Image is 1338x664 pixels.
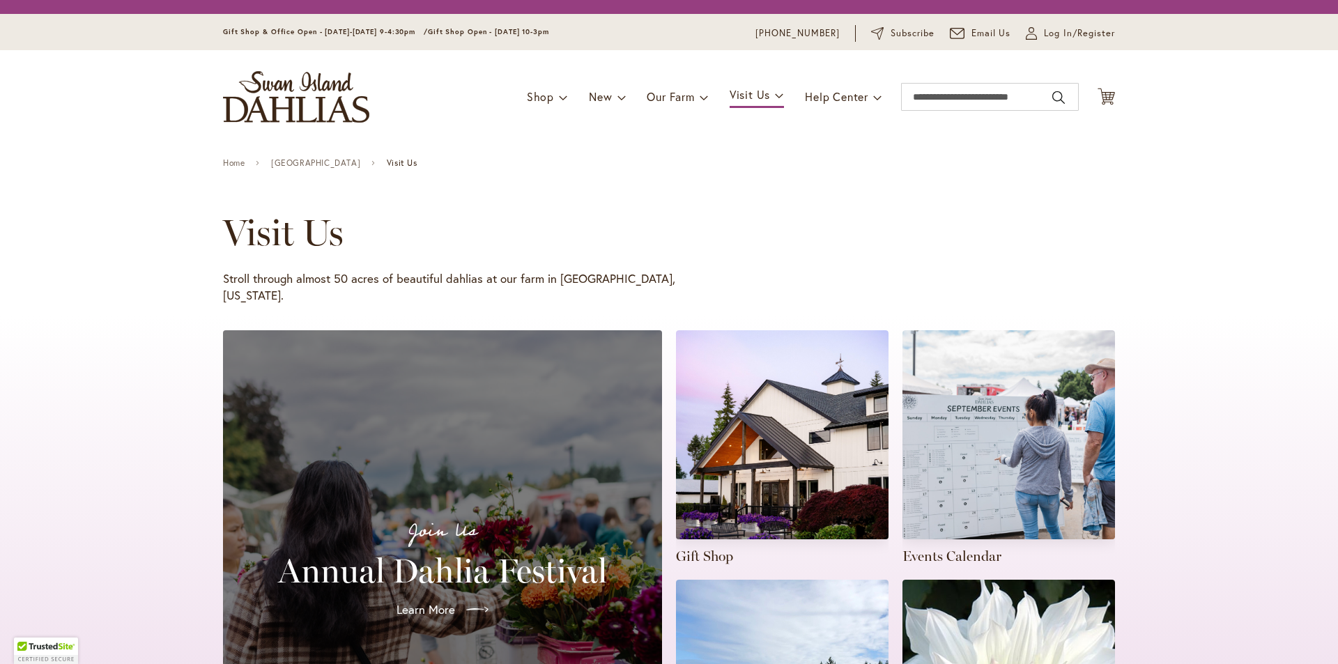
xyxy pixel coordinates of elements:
[971,26,1011,40] span: Email Us
[589,89,612,104] span: New
[730,87,770,102] span: Visit Us
[240,551,645,590] h2: Annual Dahlia Festival
[527,89,554,104] span: Shop
[891,26,935,40] span: Subscribe
[223,158,245,168] a: Home
[397,601,455,618] span: Learn More
[240,516,645,546] p: Join Us
[755,26,840,40] a: [PHONE_NUMBER]
[1026,26,1115,40] a: Log In/Register
[14,638,78,664] div: TrustedSite Certified
[223,270,676,304] p: Stroll through almost 50 acres of beautiful dahlias at our farm in [GEOGRAPHIC_DATA], [US_STATE].
[1044,26,1115,40] span: Log In/Register
[223,212,1075,254] h1: Visit Us
[385,590,500,629] a: Learn More
[647,89,694,104] span: Our Farm
[271,158,360,168] a: [GEOGRAPHIC_DATA]
[428,27,549,36] span: Gift Shop Open - [DATE] 10-3pm
[871,26,935,40] a: Subscribe
[1052,86,1065,109] button: Search
[805,89,868,104] span: Help Center
[223,71,369,123] a: store logo
[950,26,1011,40] a: Email Us
[387,158,417,168] span: Visit Us
[223,27,428,36] span: Gift Shop & Office Open - [DATE]-[DATE] 9-4:30pm /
